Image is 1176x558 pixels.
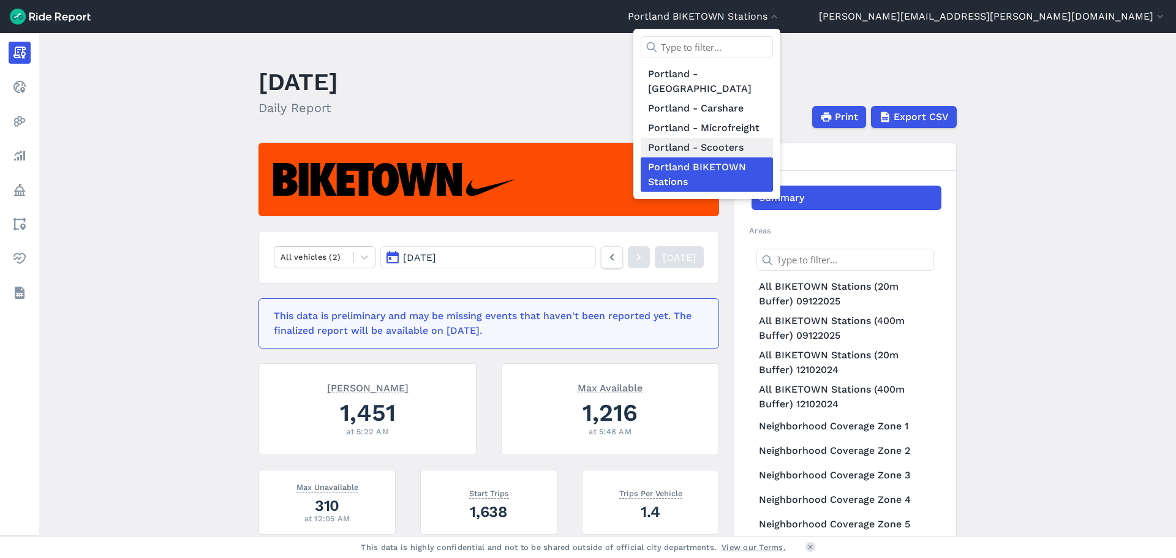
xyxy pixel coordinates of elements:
[641,118,773,138] a: Portland - Microfreight
[641,99,773,118] a: Portland - Carshare
[641,157,773,192] a: Portland BIKETOWN Stations
[641,64,773,99] a: Portland - [GEOGRAPHIC_DATA]
[641,138,773,157] a: Portland - Scooters
[641,36,773,58] input: Type to filter...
